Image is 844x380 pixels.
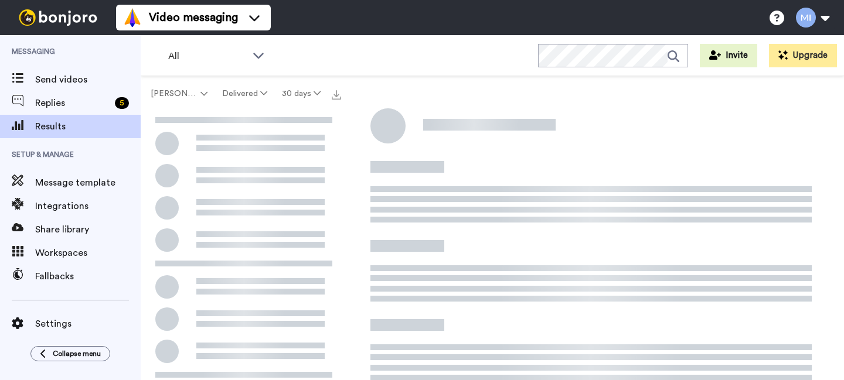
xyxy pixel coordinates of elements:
[115,97,129,109] div: 5
[35,317,141,331] span: Settings
[769,44,837,67] button: Upgrade
[35,96,110,110] span: Replies
[35,176,141,190] span: Message template
[700,44,757,67] button: Invite
[328,85,345,102] button: Export all results that match these filters now.
[35,199,141,213] span: Integrations
[35,269,141,283] span: Fallbacks
[35,119,141,133] span: Results
[168,49,247,63] span: All
[35,246,141,260] span: Workspaces
[332,90,341,100] img: export.svg
[151,88,198,100] span: [PERSON_NAME]
[53,349,101,358] span: Collapse menu
[143,83,215,104] button: [PERSON_NAME]
[215,83,274,104] button: Delivered
[30,346,110,361] button: Collapse menu
[123,8,142,27] img: vm-color.svg
[149,9,238,26] span: Video messaging
[275,83,328,104] button: 30 days
[35,222,141,237] span: Share library
[35,73,141,87] span: Send videos
[14,9,102,26] img: bj-logo-header-white.svg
